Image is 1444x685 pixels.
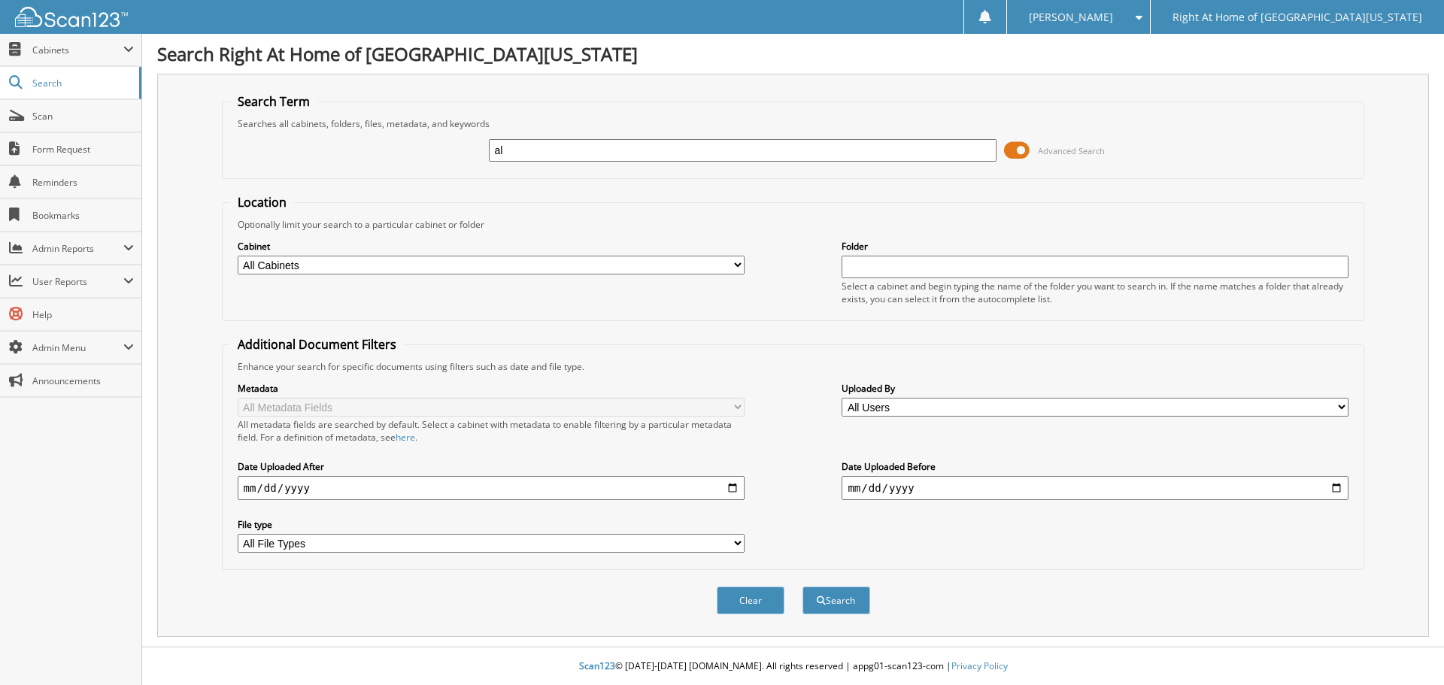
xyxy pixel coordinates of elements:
[32,275,123,288] span: User Reports
[1172,13,1422,22] span: Right At Home of [GEOGRAPHIC_DATA][US_STATE]
[238,518,745,531] label: File type
[238,476,745,500] input: start
[842,476,1348,500] input: end
[32,209,134,222] span: Bookmarks
[951,659,1008,672] a: Privacy Policy
[238,418,745,444] div: All metadata fields are searched by default. Select a cabinet with metadata to enable filtering b...
[230,218,1357,231] div: Optionally limit your search to a particular cabinet or folder
[157,41,1429,66] h1: Search Right At Home of [GEOGRAPHIC_DATA][US_STATE]
[802,586,870,614] button: Search
[32,176,134,189] span: Reminders
[396,431,415,444] a: here
[230,336,404,353] legend: Additional Document Filters
[32,242,123,255] span: Admin Reports
[238,240,745,253] label: Cabinet
[842,382,1348,395] label: Uploaded By
[32,110,134,123] span: Scan
[230,117,1357,130] div: Searches all cabinets, folders, files, metadata, and keywords
[1369,613,1444,685] iframe: Chat Widget
[230,360,1357,373] div: Enhance your search for specific documents using filters such as date and file type.
[32,308,134,321] span: Help
[32,44,123,56] span: Cabinets
[842,240,1348,253] label: Folder
[842,280,1348,305] div: Select a cabinet and begin typing the name of the folder you want to search in. If the name match...
[230,93,317,110] legend: Search Term
[230,194,294,211] legend: Location
[15,7,128,27] img: scan123-logo-white.svg
[238,382,745,395] label: Metadata
[32,374,134,387] span: Announcements
[32,341,123,354] span: Admin Menu
[579,659,615,672] span: Scan123
[717,586,784,614] button: Clear
[32,77,132,89] span: Search
[238,460,745,473] label: Date Uploaded After
[32,143,134,156] span: Form Request
[142,648,1444,685] div: © [DATE]-[DATE] [DOMAIN_NAME]. All rights reserved | appg01-scan123-com |
[842,460,1348,473] label: Date Uploaded Before
[1029,13,1113,22] span: [PERSON_NAME]
[1038,145,1105,156] span: Advanced Search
